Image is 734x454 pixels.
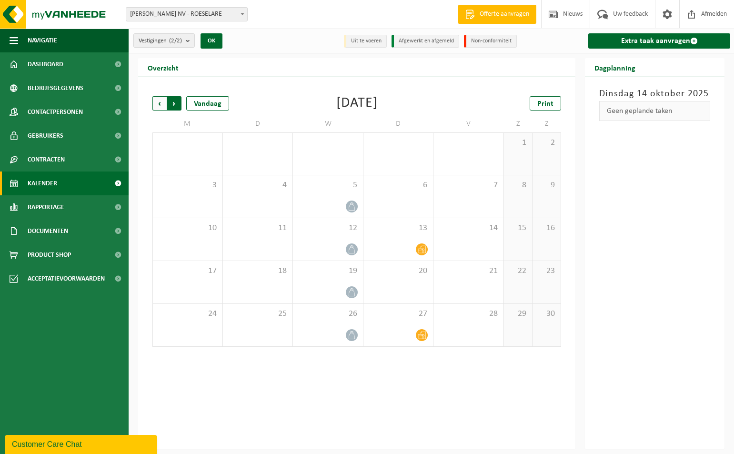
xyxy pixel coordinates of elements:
[509,309,527,319] span: 29
[28,76,83,100] span: Bedrijfsgegevens
[298,309,358,319] span: 26
[152,115,223,132] td: M
[368,309,429,319] span: 27
[509,180,527,191] span: 8
[133,33,195,48] button: Vestigingen(2/2)
[158,266,218,276] span: 17
[28,195,64,219] span: Rapportage
[28,29,57,52] span: Navigatie
[464,35,517,48] li: Non-conformiteit
[599,87,710,101] h3: Dinsdag 14 oktober 2025
[363,115,434,132] td: D
[585,58,645,77] h2: Dagplanning
[298,223,358,233] span: 12
[509,266,527,276] span: 22
[28,52,63,76] span: Dashboard
[167,96,181,111] span: Volgende
[438,180,499,191] span: 7
[438,266,499,276] span: 21
[126,8,247,21] span: LUCIEN BERTELOOT NV - ROESELARE
[509,223,527,233] span: 15
[28,219,68,243] span: Documenten
[336,96,378,111] div: [DATE]
[298,180,358,191] span: 5
[368,223,429,233] span: 13
[201,33,222,49] button: OK
[158,180,218,191] span: 3
[537,138,556,148] span: 2
[438,309,499,319] span: 28
[228,223,288,233] span: 11
[533,115,561,132] td: Z
[138,58,188,77] h2: Overzicht
[186,96,229,111] div: Vandaag
[223,115,293,132] td: D
[28,243,71,267] span: Product Shop
[293,115,363,132] td: W
[28,100,83,124] span: Contactpersonen
[537,180,556,191] span: 9
[588,33,730,49] a: Extra taak aanvragen
[537,309,556,319] span: 30
[152,96,167,111] span: Vorige
[298,266,358,276] span: 19
[5,433,159,454] iframe: chat widget
[537,266,556,276] span: 23
[537,100,553,108] span: Print
[537,223,556,233] span: 16
[344,35,387,48] li: Uit te voeren
[368,266,429,276] span: 20
[158,309,218,319] span: 24
[368,180,429,191] span: 6
[228,180,288,191] span: 4
[509,138,527,148] span: 1
[169,38,182,44] count: (2/2)
[504,115,533,132] td: Z
[392,35,459,48] li: Afgewerkt en afgemeld
[477,10,532,19] span: Offerte aanvragen
[599,101,710,121] div: Geen geplande taken
[158,223,218,233] span: 10
[28,267,105,291] span: Acceptatievoorwaarden
[126,7,248,21] span: LUCIEN BERTELOOT NV - ROESELARE
[458,5,536,24] a: Offerte aanvragen
[530,96,561,111] a: Print
[139,34,182,48] span: Vestigingen
[433,115,504,132] td: V
[28,172,57,195] span: Kalender
[438,223,499,233] span: 14
[228,266,288,276] span: 18
[228,309,288,319] span: 25
[28,124,63,148] span: Gebruikers
[28,148,65,172] span: Contracten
